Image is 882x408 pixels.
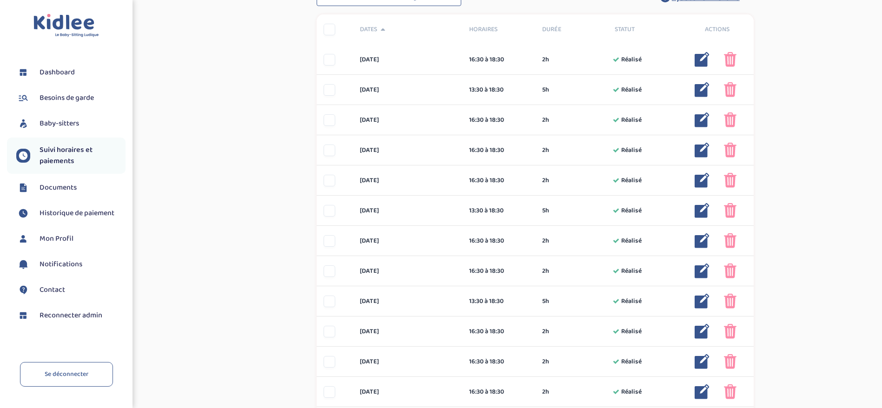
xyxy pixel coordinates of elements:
div: [DATE] [353,296,462,306]
img: dashboard.svg [16,309,30,322]
div: Statut [608,25,681,34]
div: [DATE] [353,176,462,185]
span: 2h [542,145,549,155]
img: poubelle_rose.png [724,173,736,188]
span: 2h [542,266,549,276]
span: Réalisé [621,327,642,336]
div: 13:30 à 18:30 [469,85,528,95]
img: profil.svg [16,232,30,246]
img: modifier_bleu.png [695,294,710,309]
span: Reconnecter admin [40,310,102,321]
a: Reconnecter admin [16,309,126,322]
span: Réalisé [621,206,642,216]
span: Suivi horaires et paiements [40,145,126,167]
img: modifier_bleu.png [695,173,710,188]
div: [DATE] [353,266,462,276]
img: modifier_bleu.png [695,233,710,248]
span: 2h [542,327,549,336]
img: suivihoraire.svg [16,149,30,163]
div: [DATE] [353,206,462,216]
div: 16:30 à 18:30 [469,115,528,125]
a: Historique de paiement [16,206,126,220]
span: Réalisé [621,296,642,306]
span: 5h [542,206,549,216]
div: [DATE] [353,145,462,155]
span: Réalisé [621,85,642,95]
a: Baby-sitters [16,117,126,131]
div: [DATE] [353,357,462,367]
img: notification.svg [16,257,30,271]
div: [DATE] [353,387,462,397]
div: 16:30 à 18:30 [469,357,528,367]
a: Dashboard [16,66,126,79]
div: 13:30 à 18:30 [469,296,528,306]
img: poubelle_rose.png [724,263,736,278]
div: [DATE] [353,236,462,246]
img: poubelle_rose.png [724,324,736,339]
img: modifier_bleu.png [695,82,710,97]
div: Dates [353,25,462,34]
span: 2h [542,387,549,397]
div: Actions [681,25,754,34]
img: poubelle_rose.png [724,354,736,369]
img: modifier_bleu.png [695,143,710,158]
div: 16:30 à 18:30 [469,266,528,276]
img: poubelle_rose.png [724,294,736,309]
a: Se déconnecter [20,362,113,387]
img: poubelle_rose.png [724,203,736,218]
img: modifier_bleu.png [695,263,710,278]
span: Réalisé [621,357,642,367]
div: 16:30 à 18:30 [469,327,528,336]
a: Documents [16,181,126,195]
div: 16:30 à 18:30 [469,176,528,185]
a: Mon Profil [16,232,126,246]
span: Réalisé [621,145,642,155]
div: [DATE] [353,55,462,65]
span: 2h [542,55,549,65]
span: Réalisé [621,55,642,65]
a: Notifications [16,257,126,271]
a: Besoins de garde [16,91,126,105]
div: 16:30 à 18:30 [469,236,528,246]
img: poubelle_rose.png [724,143,736,158]
img: poubelle_rose.png [724,52,736,67]
span: Historique de paiement [40,208,114,219]
img: modifier_bleu.png [695,112,710,127]
span: Baby-sitters [40,118,79,129]
img: dashboard.svg [16,66,30,79]
span: Réalisé [621,236,642,246]
span: 5h [542,296,549,306]
span: Réalisé [621,115,642,125]
span: 2h [542,176,549,185]
span: 2h [542,357,549,367]
div: 13:30 à 18:30 [469,206,528,216]
span: Horaires [469,25,528,34]
img: documents.svg [16,181,30,195]
span: Mon Profil [40,233,73,244]
img: poubelle_rose.png [724,82,736,97]
span: Documents [40,182,77,193]
span: 5h [542,85,549,95]
span: Contact [40,284,65,296]
img: poubelle_rose.png [724,233,736,248]
div: 16:30 à 18:30 [469,145,528,155]
img: logo.svg [33,14,99,38]
img: poubelle_rose.png [724,384,736,399]
span: Dashboard [40,67,75,78]
span: Réalisé [621,387,642,397]
span: 2h [542,115,549,125]
img: modifier_bleu.png [695,324,710,339]
span: Réalisé [621,176,642,185]
img: modifier_bleu.png [695,384,710,399]
a: Contact [16,283,126,297]
div: 16:30 à 18:30 [469,387,528,397]
img: modifier_bleu.png [695,354,710,369]
div: [DATE] [353,327,462,336]
img: besoin.svg [16,91,30,105]
img: suivihoraire.svg [16,206,30,220]
img: poubelle_rose.png [724,112,736,127]
span: 2h [542,236,549,246]
span: Notifications [40,259,82,270]
div: 16:30 à 18:30 [469,55,528,65]
img: babysitters.svg [16,117,30,131]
